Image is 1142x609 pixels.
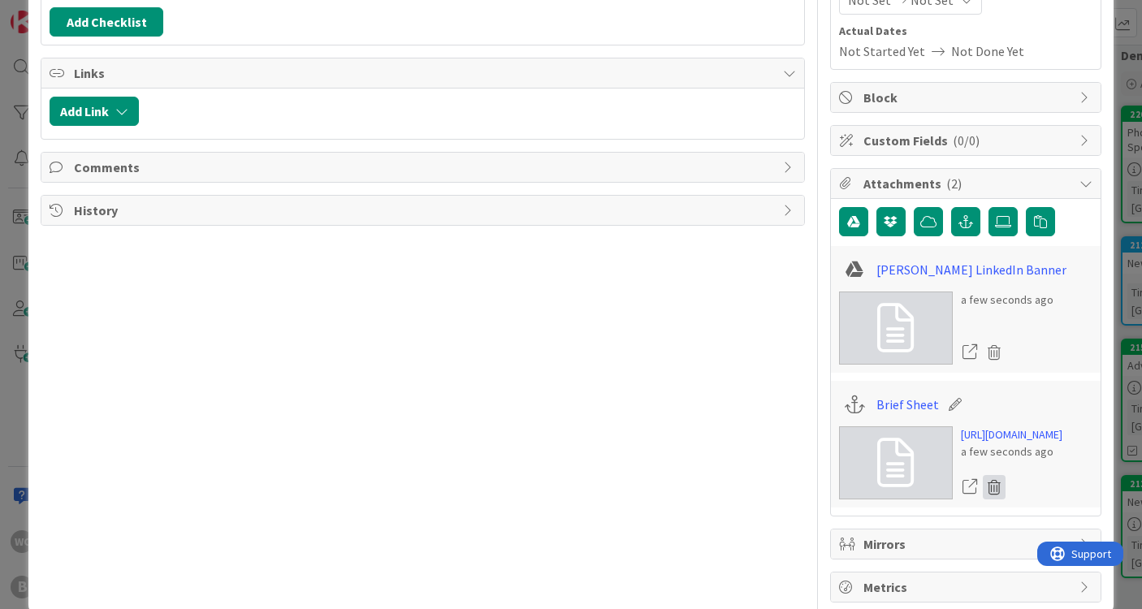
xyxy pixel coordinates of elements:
button: Add Checklist [50,7,163,37]
span: Mirrors [863,534,1071,554]
span: Actual Dates [839,23,1092,40]
span: ( 0/0 ) [953,132,980,149]
button: Add Link [50,97,139,126]
a: Brief Sheet [876,395,939,414]
a: Open [961,477,979,498]
span: Not Started Yet [839,41,925,61]
div: a few seconds ago [961,443,1062,460]
span: Links [74,63,775,83]
a: [PERSON_NAME] LinkedIn Banner [876,260,1066,279]
span: Attachments [863,174,1071,193]
span: Metrics [863,577,1071,597]
span: Custom Fields [863,131,1071,150]
span: ( 2 ) [946,175,962,192]
span: Not Done Yet [951,41,1024,61]
span: Comments [74,158,775,177]
a: [URL][DOMAIN_NAME] [961,426,1062,443]
span: Support [34,2,74,22]
span: History [74,201,775,220]
a: Open [961,342,979,363]
span: Block [863,88,1071,107]
div: a few seconds ago [961,292,1053,309]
